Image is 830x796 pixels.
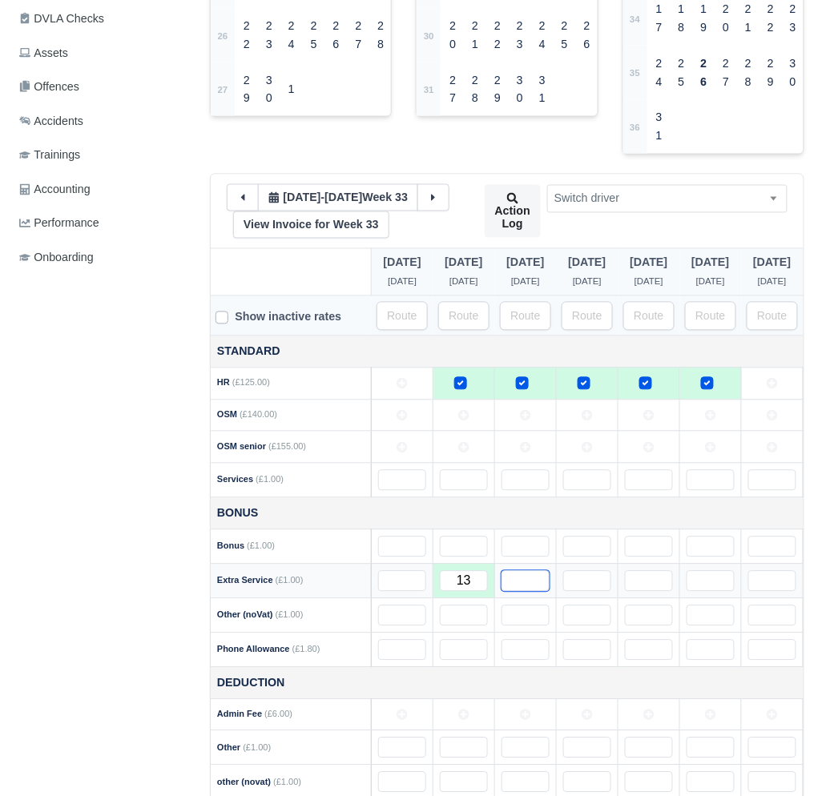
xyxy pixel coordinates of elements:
[19,44,68,62] span: Assets
[739,48,756,98] div: 28
[488,10,506,60] div: 22
[506,256,544,269] span: 2 weeks ago
[217,576,273,585] strong: Extra Service
[13,243,191,274] a: Onboarding
[217,507,258,520] strong: Bonus
[449,277,478,287] span: 2 weeks ago
[283,191,320,204] span: 2 weeks ago
[388,277,417,287] span: 2 weeks ago
[750,719,830,796] div: Chat Widget
[562,302,613,331] input: Route
[292,645,320,654] span: (£1.80)
[282,10,300,60] div: 24
[753,256,791,269] span: 1 week ago
[716,48,734,98] div: 27
[256,475,284,484] span: (£1.00)
[260,65,277,115] div: 30
[691,256,729,269] span: 1 week ago
[13,208,191,239] a: Performance
[630,68,640,78] strong: 35
[555,10,573,60] div: 25
[217,410,237,420] strong: OSM
[578,10,595,60] div: 26
[243,743,271,753] span: (£1.00)
[217,541,244,551] strong: Bonus
[443,65,461,115] div: 27
[260,10,277,60] div: 23
[761,48,779,98] div: 29
[377,302,428,331] input: Route
[19,215,99,233] span: Performance
[443,10,461,60] div: 20
[13,3,191,34] a: DVLA Checks
[217,345,280,358] strong: Standard
[747,302,798,331] input: Route
[282,74,300,105] div: 1
[488,65,506,115] div: 29
[13,106,191,137] a: Accidents
[19,112,83,131] span: Accidents
[784,48,801,98] div: 30
[349,10,366,60] div: 27
[218,31,228,41] strong: 26
[510,10,528,60] div: 23
[371,10,389,60] div: 28
[445,256,482,269] span: 2 weeks ago
[217,442,266,452] strong: OSM senior
[500,302,551,331] input: Route
[217,778,271,787] strong: other (novat)
[237,65,255,115] div: 29
[685,302,736,331] input: Route
[650,48,667,98] div: 24
[217,743,240,753] strong: Other
[13,140,191,171] a: Trainings
[13,175,191,206] a: Accounting
[327,10,344,60] div: 26
[217,710,262,719] strong: Admin Fee
[233,211,389,239] a: View Invoice for Week 33
[758,277,787,287] span: 1 week ago
[623,302,675,331] input: Route
[217,475,253,484] strong: Services
[19,147,80,165] span: Trainings
[547,185,788,213] span: Switch driver
[264,710,292,719] span: (£6.00)
[258,184,418,211] button: [DATE]-[DATE]Week 33
[573,277,602,287] span: 1 week ago
[485,185,541,238] button: Action Log
[465,10,483,60] div: 21
[630,123,640,132] strong: 36
[237,10,255,60] div: 22
[568,256,606,269] span: 1 week ago
[304,10,322,60] div: 25
[650,102,667,151] div: 31
[696,277,725,287] span: 1 week ago
[273,778,301,787] span: (£1.00)
[630,256,667,269] span: 1 week ago
[235,308,341,327] label: Show inactive rates
[324,191,362,204] span: 1 week ago
[511,277,540,287] span: 2 weeks ago
[276,610,304,620] span: (£1.00)
[19,78,79,96] span: Offences
[465,65,483,115] div: 28
[268,442,306,452] span: (£155.00)
[548,189,787,209] span: Switch driver
[533,65,550,115] div: 31
[635,277,663,287] span: 1 week ago
[217,677,285,689] strong: Deduction
[19,10,104,28] span: DVLA Checks
[424,31,434,41] strong: 30
[424,85,434,94] strong: 31
[630,14,640,24] strong: 34
[533,10,550,60] div: 24
[276,576,304,585] span: (£1.00)
[217,378,230,388] strong: HR
[384,256,421,269] span: 2 weeks ago
[13,71,191,103] a: Offences
[217,645,290,654] strong: Phone Allowance
[700,57,707,88] strong: 26
[19,249,94,267] span: Onboarding
[13,38,191,69] a: Assets
[438,302,490,331] input: Route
